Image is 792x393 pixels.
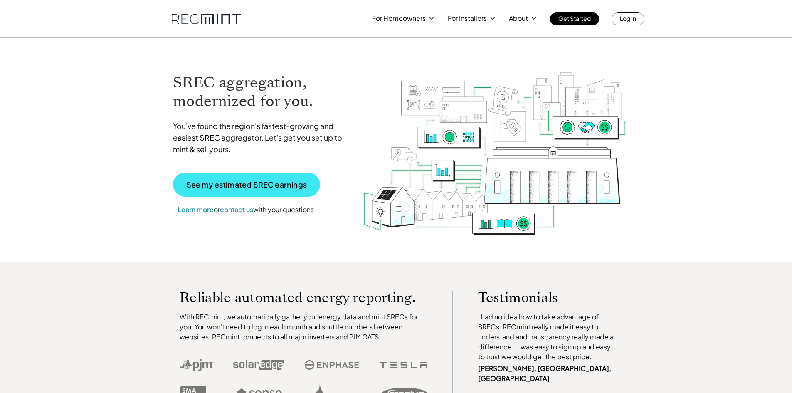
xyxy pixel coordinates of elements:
p: For Installers [448,12,487,24]
h1: SREC aggregation, modernized for you. [173,73,350,111]
a: contact us [220,205,253,214]
p: About [509,12,528,24]
img: RECmint value cycle [362,50,627,237]
a: Get Started [550,12,599,25]
p: Testimonials [478,291,602,304]
p: Log In [620,12,636,24]
p: Reliable automated energy reporting. [180,291,427,304]
a: Log In [612,12,644,25]
a: See my estimated SREC earnings [173,173,320,197]
p: With RECmint, we automatically gather your energy data and mint SRECs for you. You won't need to ... [180,312,427,342]
p: or with your questions [173,204,318,215]
p: I had no idea how to take advantage of SRECs. RECmint really made it easy to understand and trans... [478,312,618,362]
a: Learn more [178,205,214,214]
p: You've found the region's fastest-growing and easiest SREC aggregator. Let's get you set up to mi... [173,120,350,155]
p: For Homeowners [372,12,426,24]
p: See my estimated SREC earnings [186,181,307,188]
p: Get Started [558,12,591,24]
p: [PERSON_NAME], [GEOGRAPHIC_DATA], [GEOGRAPHIC_DATA] [478,363,618,383]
